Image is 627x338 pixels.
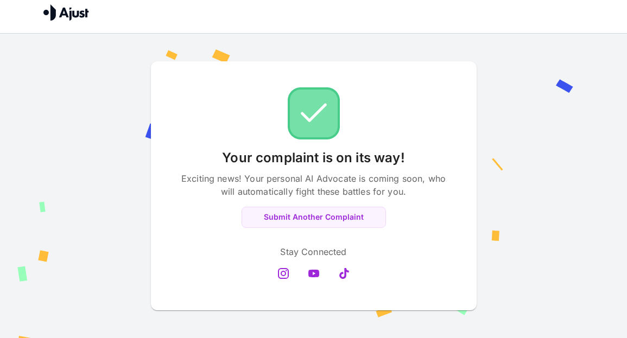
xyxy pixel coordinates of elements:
img: Check! [288,87,340,139]
button: Submit Another Complaint [242,207,386,228]
img: Ajust [43,4,89,21]
p: Stay Connected [280,245,346,258]
p: Your complaint is on its way! [222,148,404,168]
p: Exciting news! Your personal AI Advocate is coming soon, who will automatically fight these battl... [178,172,449,198]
